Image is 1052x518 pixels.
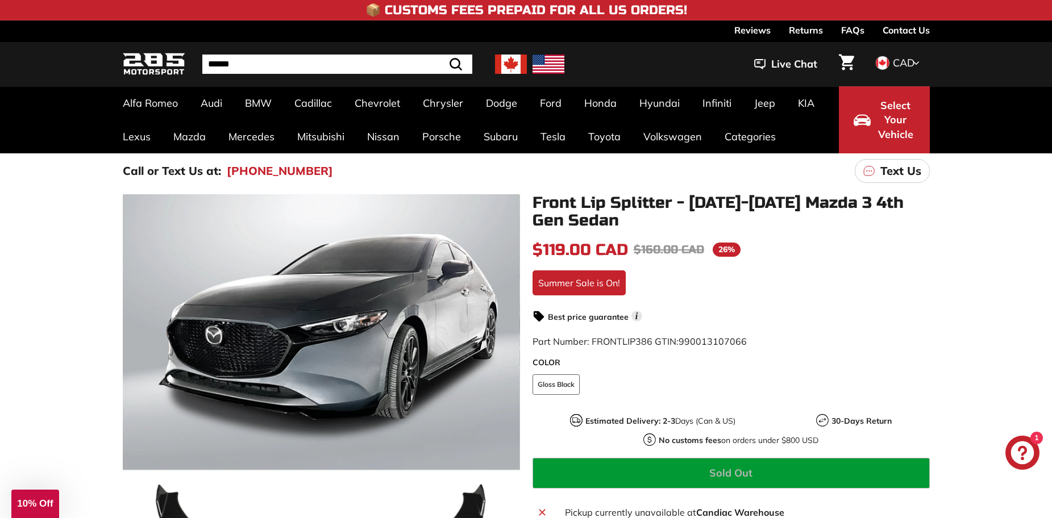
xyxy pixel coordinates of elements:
[709,466,752,479] span: Sold Out
[343,86,411,120] a: Chevrolet
[577,120,632,153] a: Toyota
[855,159,930,183] a: Text Us
[841,20,864,40] a: FAQs
[839,86,930,153] button: Select Your Vehicle
[202,55,472,74] input: Search
[533,458,930,488] button: Sold Out
[883,20,930,40] a: Contact Us
[659,435,818,446] p: on orders under $800 USD
[162,120,217,153] a: Mazda
[734,20,771,40] a: Reviews
[533,240,628,260] span: $119.00 CAD
[659,435,721,445] strong: No customs fees
[585,415,735,427] p: Days (Can & US)
[691,86,743,120] a: Infiniti
[634,243,704,257] span: $160.00 CAD
[286,120,356,153] a: Mitsubishi
[787,86,826,120] a: KIA
[739,50,832,78] button: Live Chat
[533,270,626,295] div: Summer Sale is On!
[111,86,189,120] a: Alfa Romeo
[628,86,691,120] a: Hyundai
[411,120,472,153] a: Porsche
[743,86,787,120] a: Jeep
[365,3,687,17] h4: 📦 Customs Fees Prepaid for All US Orders!
[533,357,930,369] label: COLOR
[832,45,861,83] a: Cart
[696,507,784,518] strong: Candiac Warehouse
[585,416,675,426] strong: Estimated Delivery: 2-3
[123,162,221,179] p: Call or Text Us at:
[356,120,411,153] a: Nissan
[573,86,628,120] a: Honda
[631,311,642,321] span: i
[533,194,930,229] h1: Front Lip Splitter - [DATE]-[DATE] Mazda 3 4th Gen Sedan
[234,86,283,120] a: BMW
[831,416,892,426] strong: 30-Days Return
[189,86,234,120] a: Audi
[679,336,747,347] span: 990013107066
[876,98,915,142] span: Select Your Vehicle
[713,243,741,257] span: 26%
[17,498,53,509] span: 10% Off
[789,20,823,40] a: Returns
[529,86,573,120] a: Ford
[111,120,162,153] a: Lexus
[283,86,343,120] a: Cadillac
[533,336,747,347] span: Part Number: FRONTLIP386 GTIN:
[411,86,475,120] a: Chrysler
[880,162,921,179] p: Text Us
[217,120,286,153] a: Mercedes
[227,162,333,179] a: [PHONE_NUMBER]
[548,312,629,322] strong: Best price guarantee
[771,57,817,72] span: Live Chat
[472,120,529,153] a: Subaru
[632,120,713,153] a: Volkswagen
[11,490,59,518] div: 10% Off
[475,86,529,120] a: Dodge
[1002,436,1043,473] inbox-online-store-chat: Shopify online store chat
[713,120,787,153] a: Categories
[893,56,914,69] span: CAD
[123,51,185,78] img: Logo_285_Motorsport_areodynamics_components
[529,120,577,153] a: Tesla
